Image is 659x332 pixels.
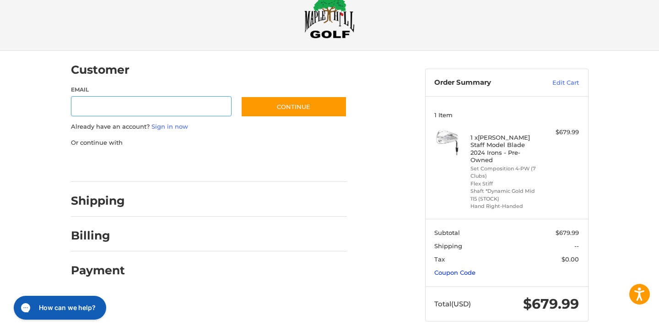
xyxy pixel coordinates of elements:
[470,202,540,210] li: Hand Right-Handed
[68,156,136,173] iframe: PayPal-paypal
[523,295,579,312] span: $679.99
[146,156,214,173] iframe: PayPal-paylater
[470,180,540,188] li: Flex Stiff
[434,256,445,263] span: Tax
[574,242,579,250] span: --
[470,165,540,180] li: Set Composition 4-PW (7 Clubs)
[543,128,579,137] div: $679.99
[71,86,232,94] label: Email
[434,299,471,308] span: Total (USD)
[562,256,579,263] span: $0.00
[434,242,462,250] span: Shipping
[71,194,125,208] h2: Shipping
[241,96,347,117] button: Continue
[470,187,540,202] li: Shaft *Dynamic Gold Mid 115 (STOCK)
[434,269,475,276] a: Coupon Code
[434,229,460,236] span: Subtotal
[533,78,579,87] a: Edit Cart
[71,138,347,147] p: Or continue with
[583,307,659,332] iframe: Google Customer Reviews
[71,263,125,278] h2: Payment
[434,78,533,87] h3: Order Summary
[223,156,292,173] iframe: PayPal-venmo
[470,134,540,163] h4: 1 x [PERSON_NAME] Staff Model Blade 2024 Irons - Pre-Owned
[151,123,188,130] a: Sign in now
[556,229,579,236] span: $679.99
[9,293,109,323] iframe: Gorgias live chat messenger
[71,63,130,77] h2: Customer
[434,111,579,119] h3: 1 Item
[71,122,347,131] p: Already have an account?
[71,229,124,243] h2: Billing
